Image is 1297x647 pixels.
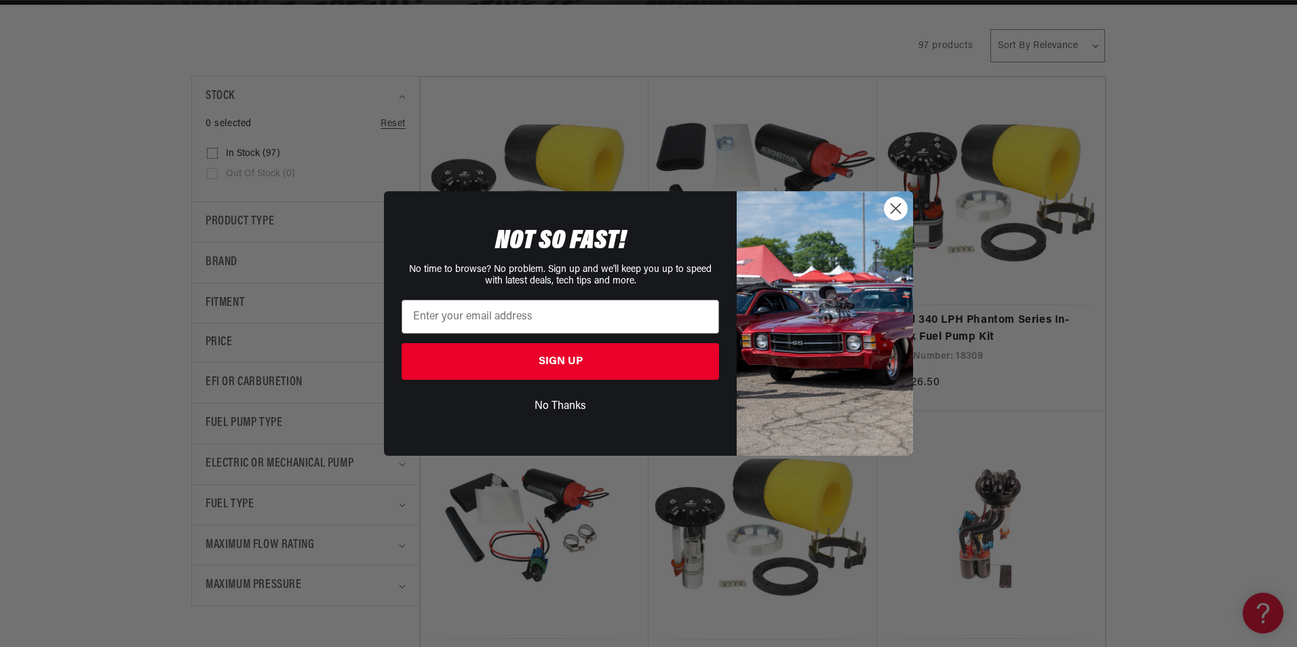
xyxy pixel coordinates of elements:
button: No Thanks [402,393,719,419]
input: Enter your email address [402,300,719,334]
img: 85cdd541-2605-488b-b08c-a5ee7b438a35.jpeg [737,191,913,456]
span: No time to browse? No problem. Sign up and we'll keep you up to speed with latest deals, tech tip... [409,264,712,286]
button: SIGN UP [402,343,719,380]
button: Close dialog [884,197,908,220]
span: NOT SO FAST! [495,228,626,255]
